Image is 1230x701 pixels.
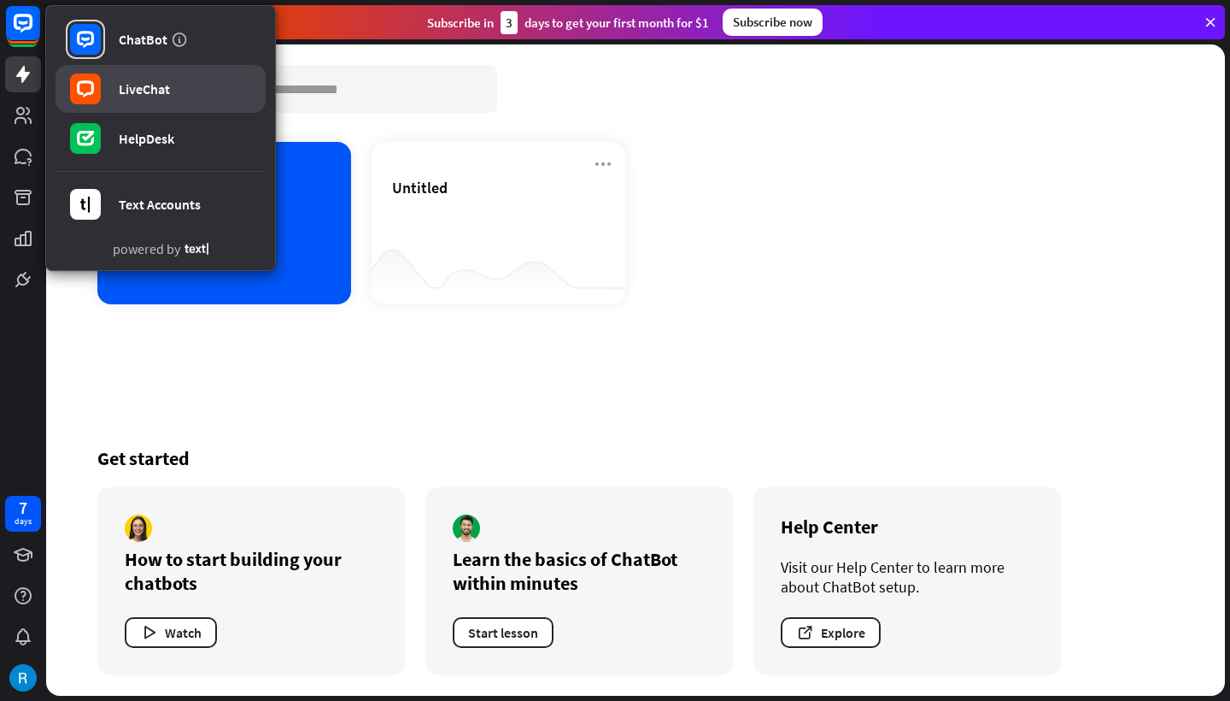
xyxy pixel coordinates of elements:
[125,547,378,595] div: How to start building your chatbots
[501,11,518,34] div: 3
[453,547,706,595] div: Learn the basics of ChatBot within minutes
[15,515,32,527] div: days
[392,178,448,197] span: Untitled
[97,446,1174,470] div: Get started
[5,496,41,532] a: 7 days
[14,7,65,58] button: Open LiveChat chat widget
[781,515,1034,539] div: Help Center
[125,617,217,648] button: Watch
[453,515,480,542] img: author
[19,500,27,515] div: 7
[781,617,881,648] button: Explore
[125,515,152,542] img: author
[427,11,709,34] div: Subscribe in days to get your first month for $1
[781,557,1034,597] div: Visit our Help Center to learn more about ChatBot setup.
[453,617,553,648] button: Start lesson
[723,9,823,36] div: Subscribe now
